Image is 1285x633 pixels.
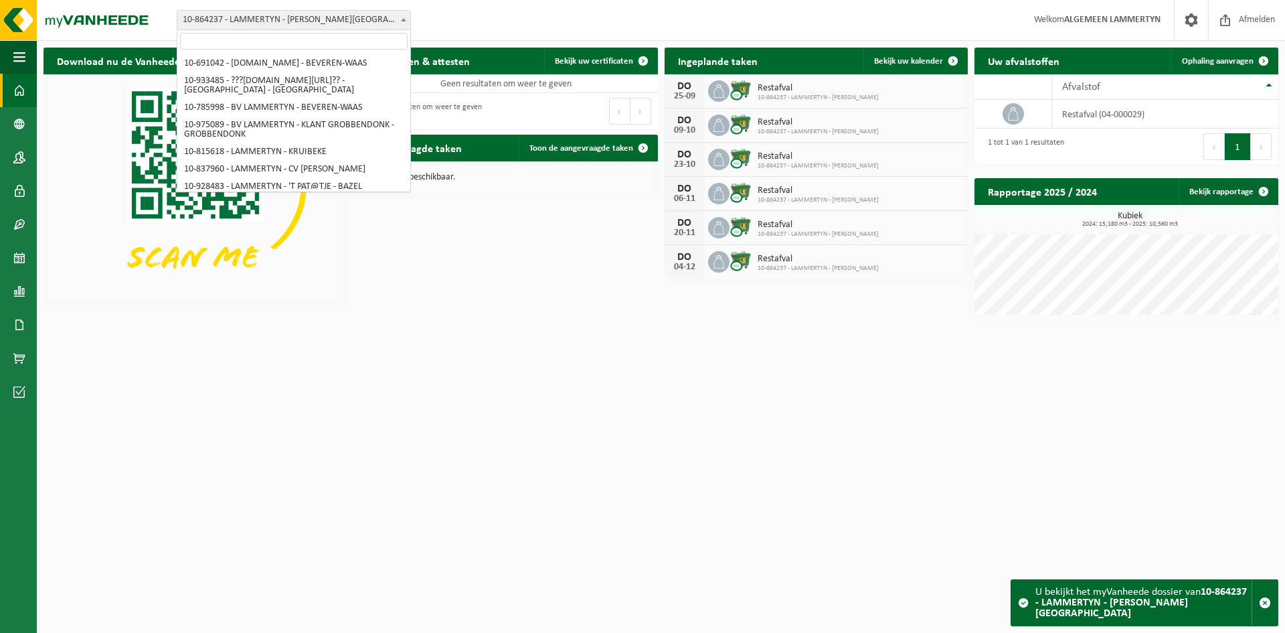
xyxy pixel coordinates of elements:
[180,72,408,99] li: 10-933485 - ???[DOMAIN_NAME][URL]?? - [GEOGRAPHIC_DATA] - [GEOGRAPHIC_DATA]
[44,74,347,302] img: Download de VHEPlus App
[671,228,698,238] div: 20-11
[44,48,222,74] h2: Download nu de Vanheede+ app!
[671,263,698,272] div: 04-12
[863,48,966,74] a: Bekijk uw kalender
[671,194,698,204] div: 06-11
[671,149,698,160] div: DO
[609,98,630,125] button: Previous
[758,220,879,230] span: Restafval
[7,604,224,633] iframe: chat widget
[671,81,698,92] div: DO
[1171,48,1277,74] a: Ophaling aanvragen
[730,78,752,101] img: WB-0660-CU
[519,135,657,161] a: Toon de aangevraagde taken
[555,57,633,66] span: Bekijk uw certificaten
[1182,57,1254,66] span: Ophaling aanvragen
[354,48,483,74] h2: Certificaten & attesten
[758,265,879,273] span: 10-864237 - LAMMERTYN - [PERSON_NAME]
[671,126,698,135] div: 09-10
[981,132,1064,161] div: 1 tot 1 van 1 resultaten
[981,221,1278,228] span: 2024: 15,180 m3 - 2025: 10,560 m3
[758,94,879,102] span: 10-864237 - LAMMERTYN - [PERSON_NAME]
[1225,133,1251,160] button: 1
[671,184,698,194] div: DO
[354,74,658,93] td: Geen resultaten om weer te geven
[730,113,752,135] img: WB-0660-CU
[630,98,651,125] button: Next
[180,99,408,117] li: 10-785998 - BV LAMMERTYN - BEVEREN-WAAS
[367,173,645,182] p: Geen data beschikbaar.
[177,10,411,30] span: 10-864237 - LAMMERTYN - LUC VAN LAETHEM - ROOSDAAL
[758,151,879,162] span: Restafval
[671,160,698,169] div: 23-10
[1064,15,1161,25] strong: ALGEMEEN LAMMERTYN
[974,48,1073,74] h2: Uw afvalstoffen
[361,96,482,126] div: Geen resultaten om weer te geven
[758,83,879,94] span: Restafval
[180,117,408,143] li: 10-975089 - BV LAMMERTYN - KLANT GROBBENDONK - GROBBENDONK
[730,249,752,272] img: WB-0660-CU
[671,218,698,228] div: DO
[671,252,698,263] div: DO
[180,178,408,196] li: 10-928483 - LAMMERTYN - 'T PAT@TJE - BAZEL
[1179,178,1277,205] a: Bekijk rapportage
[758,230,879,238] span: 10-864237 - LAMMERTYN - [PERSON_NAME]
[758,162,879,170] span: 10-864237 - LAMMERTYN - [PERSON_NAME]
[874,57,943,66] span: Bekijk uw kalender
[730,147,752,169] img: WB-0660-CU
[1052,100,1278,129] td: restafval (04-000029)
[981,212,1278,228] h3: Kubiek
[671,115,698,126] div: DO
[671,92,698,101] div: 25-09
[1203,133,1225,160] button: Previous
[1062,82,1100,92] span: Afvalstof
[730,181,752,204] img: WB-0660-CU
[758,117,879,128] span: Restafval
[529,144,633,153] span: Toon de aangevraagde taken
[1035,587,1247,619] strong: 10-864237 - LAMMERTYN - [PERSON_NAME][GEOGRAPHIC_DATA]
[758,196,879,204] span: 10-864237 - LAMMERTYN - [PERSON_NAME]
[730,215,752,238] img: WB-0660-CU
[180,161,408,178] li: 10-837960 - LAMMERTYN - CV [PERSON_NAME]
[665,48,771,74] h2: Ingeplande taken
[758,128,879,136] span: 10-864237 - LAMMERTYN - [PERSON_NAME]
[180,55,408,72] li: 10-691042 - [DOMAIN_NAME] - BEVEREN-WAAS
[1035,580,1252,626] div: U bekijkt het myVanheede dossier van
[974,178,1110,204] h2: Rapportage 2025 / 2024
[180,143,408,161] li: 10-815618 - LAMMERTYN - KRUIBEKE
[544,48,657,74] a: Bekijk uw certificaten
[1251,133,1272,160] button: Next
[354,135,475,161] h2: Aangevraagde taken
[758,186,879,196] span: Restafval
[177,11,410,29] span: 10-864237 - LAMMERTYN - LUC VAN LAETHEM - ROOSDAAL
[758,254,879,265] span: Restafval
